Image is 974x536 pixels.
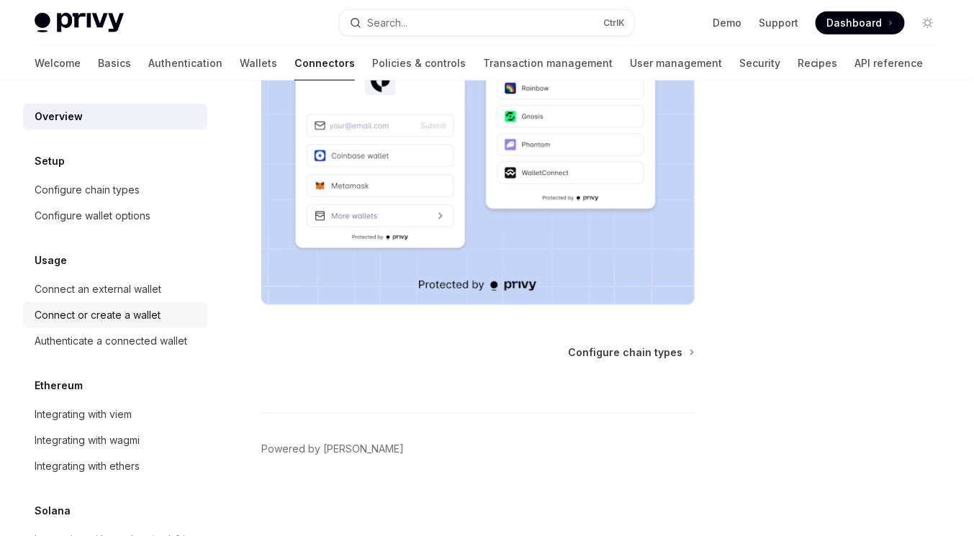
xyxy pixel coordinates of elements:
[372,46,466,81] a: Policies & controls
[23,177,207,203] a: Configure chain types
[23,427,207,453] a: Integrating with wagmi
[340,10,633,36] button: Search...CtrlK
[35,332,187,350] div: Authenticate a connected wallet
[98,46,131,81] a: Basics
[35,406,132,423] div: Integrating with viem
[35,502,71,519] h5: Solana
[148,46,222,81] a: Authentication
[35,13,124,33] img: light logo
[240,46,277,81] a: Wallets
[35,46,81,81] a: Welcome
[798,46,838,81] a: Recipes
[35,181,140,199] div: Configure chain types
[855,46,924,81] a: API reference
[35,207,150,224] div: Configure wallet options
[367,14,407,32] div: Search...
[294,46,355,81] a: Connectors
[35,281,161,298] div: Connect an external wallet
[35,252,67,269] h5: Usage
[23,203,207,229] a: Configure wallet options
[568,345,693,360] a: Configure chain types
[816,12,905,35] a: Dashboard
[483,46,613,81] a: Transaction management
[23,104,207,130] a: Overview
[35,306,161,324] div: Connect or create a wallet
[759,16,798,30] a: Support
[827,16,883,30] span: Dashboard
[23,453,207,479] a: Integrating with ethers
[261,442,404,457] a: Powered by [PERSON_NAME]
[23,276,207,302] a: Connect an external wallet
[35,377,83,394] h5: Ethereum
[713,16,741,30] a: Demo
[23,302,207,328] a: Connect or create a wallet
[568,345,682,360] span: Configure chain types
[35,108,83,125] div: Overview
[23,328,207,354] a: Authenticate a connected wallet
[630,46,722,81] a: User management
[23,401,207,427] a: Integrating with viem
[916,12,939,35] button: Toggle dark mode
[35,432,140,449] div: Integrating with wagmi
[604,17,626,29] span: Ctrl K
[35,153,65,170] h5: Setup
[739,46,780,81] a: Security
[35,458,140,475] div: Integrating with ethers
